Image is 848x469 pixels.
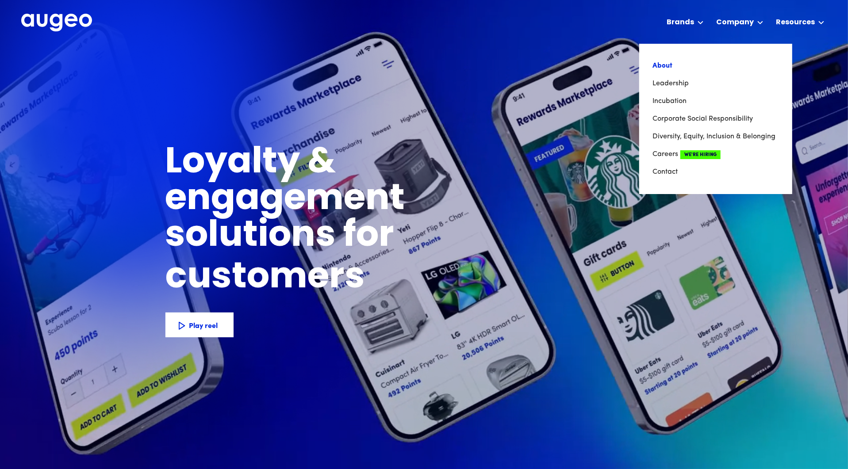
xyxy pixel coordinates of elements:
nav: Company [639,44,792,194]
div: Company [716,17,754,28]
a: home [21,14,92,32]
img: Augeo's full logo in white. [21,14,92,32]
div: Brands [667,17,694,28]
a: Corporate Social Responsibility [652,110,779,128]
a: Incubation [652,92,779,110]
a: Diversity, Equity, Inclusion & Belonging [652,128,779,145]
a: Leadership [652,75,779,92]
a: About [652,57,779,75]
span: We're Hiring [680,150,721,159]
div: Resources [776,17,815,28]
a: CareersWe're Hiring [652,145,779,163]
a: Contact [652,163,779,181]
